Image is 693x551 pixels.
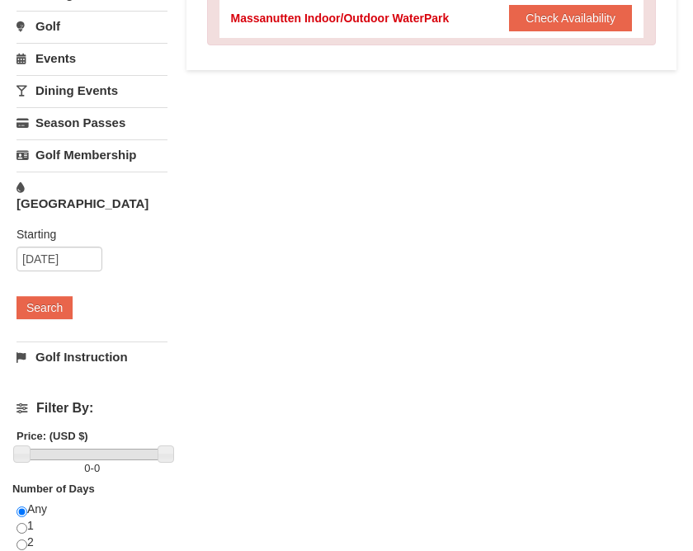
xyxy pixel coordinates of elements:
[16,43,167,73] a: Events
[16,172,167,219] a: [GEOGRAPHIC_DATA]
[16,430,88,442] strong: Price: (USD $)
[16,75,167,106] a: Dining Events
[16,401,167,416] h4: Filter By:
[94,462,100,474] span: 0
[16,296,73,319] button: Search
[84,462,90,474] span: 0
[231,10,450,26] div: Massanutten Indoor/Outdoor WaterPark
[509,5,632,31] button: Check Availability
[16,11,167,41] a: Golf
[16,139,167,170] a: Golf Membership
[16,107,167,138] a: Season Passes
[16,341,167,372] a: Golf Instruction
[16,226,155,243] label: Starting
[12,483,95,495] strong: Number of Days
[16,460,167,477] label: -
